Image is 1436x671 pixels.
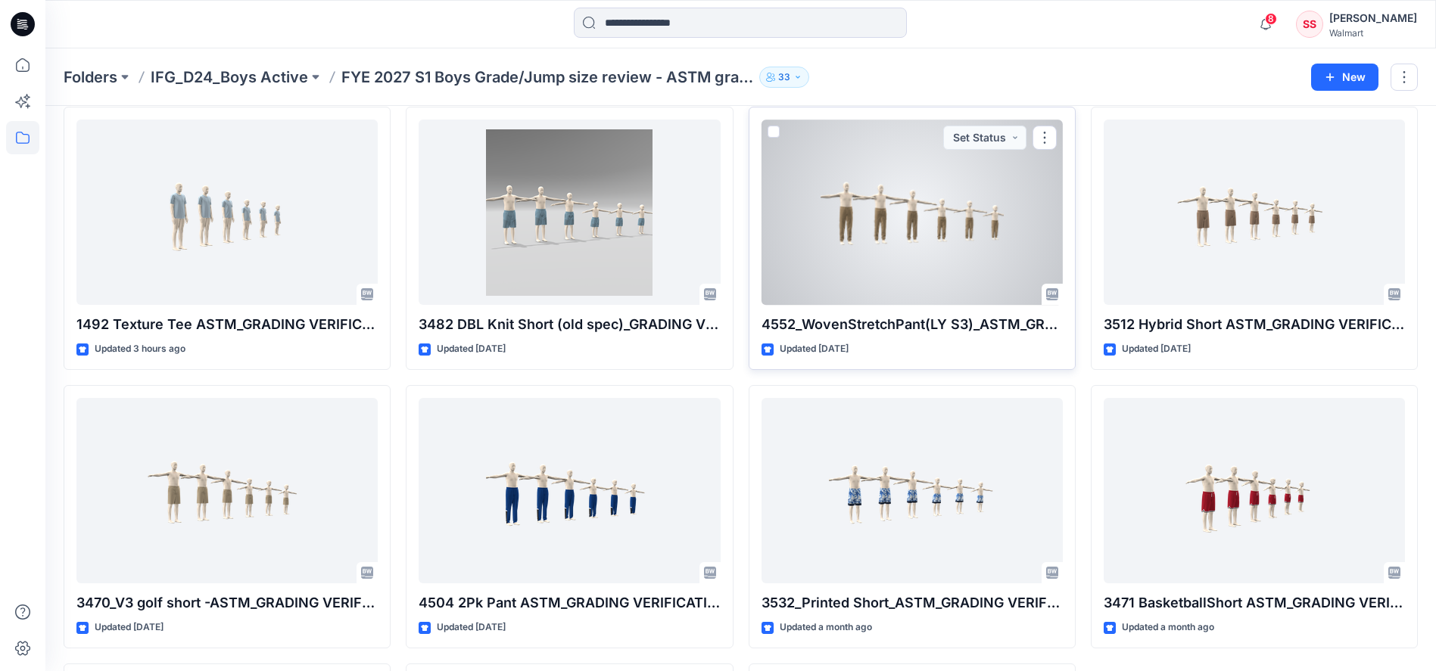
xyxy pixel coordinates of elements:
p: Updated [DATE] [1122,341,1191,357]
a: Folders [64,67,117,88]
p: 4552_WovenStretchPant(LY S3)_ASTM_GRADING VERIFICATION [762,314,1063,335]
a: IFG_D24_Boys Active [151,67,308,88]
a: 1492 Texture Tee ASTM_GRADING VERIFICATION [76,120,378,305]
p: 3470_V3 golf short -ASTM_GRADING VERIFICATION1 [76,592,378,614]
p: Updated [DATE] [780,341,849,357]
p: FYE 2027 S1 Boys Grade/Jump size review - ASTM grades [341,67,753,88]
p: Updated [DATE] [437,620,506,635]
p: Updated [DATE] [95,620,164,635]
a: 4504 2Pk Pant ASTM_GRADING VERIFICATION [419,398,720,583]
div: [PERSON_NAME] [1329,9,1417,27]
button: New [1311,64,1378,91]
a: 3512 Hybrid Short ASTM_GRADING VERIFICATION [1104,120,1405,305]
div: SS [1296,11,1323,38]
p: Updated 3 hours ago [95,341,185,357]
div: Walmart [1329,27,1417,39]
span: 8 [1265,13,1277,25]
a: 3470_V3 golf short -ASTM_GRADING VERIFICATION1 [76,398,378,583]
p: 3482 DBL Knit Short (old spec)_GRADING VERIFICATION2 [419,314,720,335]
a: 3471 BasketballShort ASTM_GRADING VERIFICATION1 [1104,398,1405,583]
button: 33 [759,67,809,88]
a: 4552_WovenStretchPant(LY S3)_ASTM_GRADING VERIFICATION [762,120,1063,305]
p: Updated a month ago [780,620,872,635]
p: 4504 2Pk Pant ASTM_GRADING VERIFICATION [419,592,720,614]
p: 3471 BasketballShort ASTM_GRADING VERIFICATION1 [1104,592,1405,614]
p: 3532_Printed Short_ASTM_GRADING VERIFICATION [762,592,1063,614]
p: 3512 Hybrid Short ASTM_GRADING VERIFICATION [1104,314,1405,335]
a: 3532_Printed Short_ASTM_GRADING VERIFICATION [762,398,1063,583]
p: 33 [778,69,790,85]
a: 3482 DBL Knit Short (old spec)_GRADING VERIFICATION2 [419,120,720,305]
p: Updated a month ago [1122,620,1214,635]
p: Updated [DATE] [437,341,506,357]
p: 1492 Texture Tee ASTM_GRADING VERIFICATION [76,314,378,335]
